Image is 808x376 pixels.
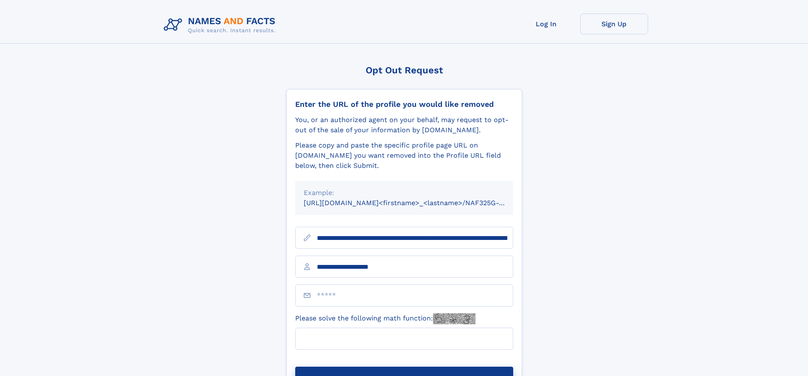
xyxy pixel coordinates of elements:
[295,115,513,135] div: You, or an authorized agent on your behalf, may request to opt-out of the sale of your informatio...
[580,14,648,34] a: Sign Up
[295,100,513,109] div: Enter the URL of the profile you would like removed
[512,14,580,34] a: Log In
[304,199,529,207] small: [URL][DOMAIN_NAME]<firstname>_<lastname>/NAF325G-xxxxxxxx
[295,140,513,171] div: Please copy and paste the specific profile page URL on [DOMAIN_NAME] you want removed into the Pr...
[160,14,282,36] img: Logo Names and Facts
[295,313,475,324] label: Please solve the following math function:
[286,65,522,75] div: Opt Out Request
[304,188,505,198] div: Example:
